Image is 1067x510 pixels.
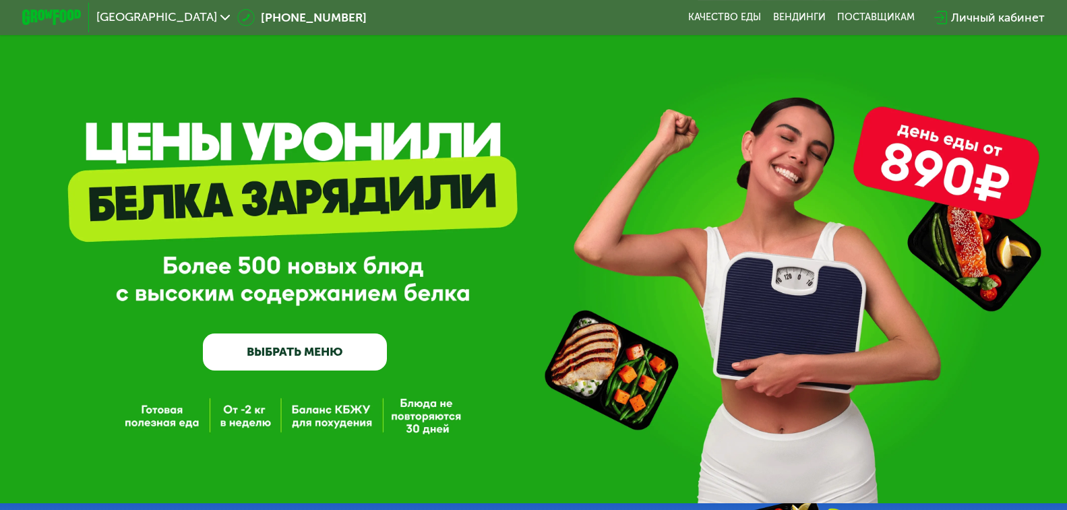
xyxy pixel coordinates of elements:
a: Качество еды [688,11,761,24]
a: ВЫБРАТЬ МЕНЮ [203,333,388,371]
a: [PHONE_NUMBER] [237,9,367,26]
a: Вендинги [773,11,826,24]
span: [GEOGRAPHIC_DATA] [96,11,217,24]
div: Личный кабинет [951,9,1045,26]
div: поставщикам [837,11,915,24]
